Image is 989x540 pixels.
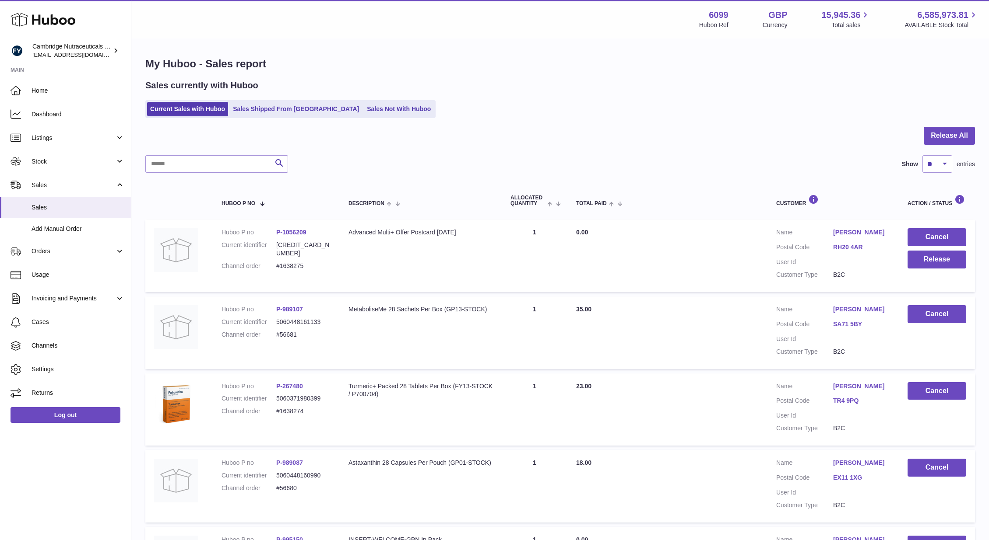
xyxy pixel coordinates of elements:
span: AVAILABLE Stock Total [905,21,978,29]
div: Cambridge Nutraceuticals Ltd [32,42,111,59]
span: Listings [32,134,115,142]
dt: Customer Type [776,501,833,509]
dd: #1638275 [276,262,331,270]
a: [PERSON_NAME] [833,228,890,237]
a: SA71 5BY [833,320,890,328]
span: 6,585,973.81 [917,9,968,21]
dt: Current identifier [222,471,276,480]
dd: B2C [833,501,890,509]
dt: Name [776,305,833,316]
span: Huboo P no [222,201,255,206]
div: MetaboliseMe 28 Sachets Per Box (GP13-STOCK) [348,305,493,314]
span: Returns [32,389,124,397]
a: EX11 1XG [833,474,890,482]
dd: 5060448160990 [276,471,331,480]
span: ALLOCATED Quantity [510,195,545,206]
span: Dashboard [32,110,124,118]
img: no-photo.jpg [154,305,198,349]
img: no-photo.jpg [154,459,198,502]
dt: Name [776,382,833,393]
div: Huboo Ref [699,21,729,29]
dt: Postal Code [776,474,833,484]
a: Log out [11,407,120,423]
td: 1 [502,296,567,369]
h1: My Huboo - Sales report [145,57,975,71]
dd: B2C [833,424,890,432]
a: RH20 4AR [833,243,890,251]
label: Show [902,160,918,168]
td: 1 [502,219,567,292]
button: Cancel [908,382,966,400]
span: Cases [32,318,124,326]
div: Currency [763,21,788,29]
dt: Channel order [222,331,276,339]
span: Settings [32,365,124,373]
a: 15,945.36 Total sales [821,9,870,29]
div: Advanced Multi+ Offer Postcard [DATE] [348,228,493,237]
a: [PERSON_NAME] [833,459,890,467]
span: Total sales [831,21,870,29]
button: Release All [924,127,975,145]
dt: User Id [776,488,833,497]
img: 60991619191506.png [154,382,198,426]
dd: 5060371980399 [276,394,331,403]
span: 0.00 [576,229,588,236]
span: Channels [32,341,124,350]
img: no-photo.jpg [154,228,198,272]
span: Stock [32,157,115,166]
a: Sales Not With Huboo [364,102,434,116]
dt: Name [776,459,833,469]
dt: Current identifier [222,394,276,403]
dt: Huboo P no [222,305,276,314]
span: 35.00 [576,306,591,313]
a: P-989087 [276,459,303,466]
a: P-267480 [276,383,303,390]
span: 15,945.36 [821,9,860,21]
span: Usage [32,271,124,279]
button: Cancel [908,228,966,246]
dt: Name [776,228,833,239]
a: Sales Shipped From [GEOGRAPHIC_DATA] [230,102,362,116]
span: Description [348,201,384,206]
span: [EMAIL_ADDRESS][DOMAIN_NAME] [32,51,129,58]
span: Total paid [576,201,607,206]
h2: Sales currently with Huboo [145,80,258,91]
button: Cancel [908,305,966,323]
a: P-1056209 [276,229,306,236]
span: 23.00 [576,383,591,390]
a: Current Sales with Huboo [147,102,228,116]
div: Customer [776,195,890,206]
dt: Huboo P no [222,459,276,467]
dt: Channel order [222,407,276,415]
dd: 5060448161133 [276,318,331,326]
dt: User Id [776,335,833,343]
dt: Channel order [222,484,276,492]
dd: #1638274 [276,407,331,415]
td: 1 [502,450,567,523]
button: Cancel [908,459,966,477]
dt: Postal Code [776,320,833,331]
dt: User Id [776,258,833,266]
span: 18.00 [576,459,591,466]
span: Sales [32,181,115,189]
span: Invoicing and Payments [32,294,115,303]
div: Action / Status [908,195,966,206]
dd: B2C [833,271,890,279]
a: [PERSON_NAME] [833,382,890,390]
dt: Current identifier [222,241,276,258]
div: Turmeric+ Packed 28 Tablets Per Box (FY13-STOCK / P700704) [348,382,493,399]
dd: [CREDIT_CARD_NUMBER] [276,241,331,258]
span: Orders [32,247,115,255]
dt: Postal Code [776,243,833,254]
dt: Postal Code [776,397,833,407]
a: 6,585,973.81 AVAILABLE Stock Total [905,9,978,29]
span: entries [957,160,975,168]
dd: #56681 [276,331,331,339]
span: Home [32,87,124,95]
dt: Channel order [222,262,276,270]
img: huboo@camnutra.com [11,44,24,57]
dt: Current identifier [222,318,276,326]
a: TR4 9PQ [833,397,890,405]
dt: Customer Type [776,424,833,432]
td: 1 [502,373,567,446]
